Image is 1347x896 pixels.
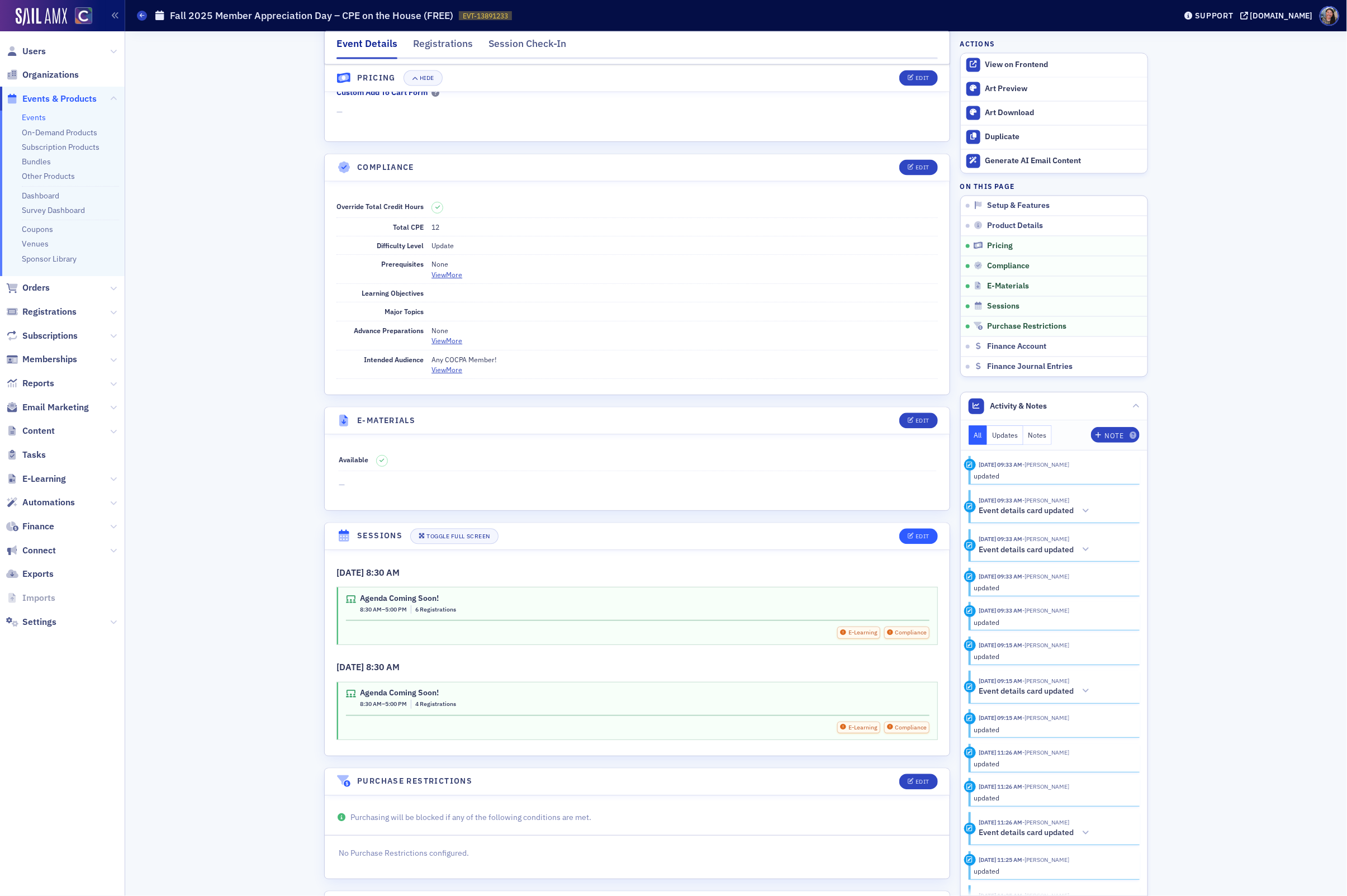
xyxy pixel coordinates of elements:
span: Users [22,45,46,58]
div: Activity [964,681,976,693]
span: 8:30 AM [366,661,400,672]
span: E-Materials [987,282,1029,292]
h5: Event details card updated [979,506,1074,516]
span: – [360,700,407,709]
a: Users [6,45,46,58]
button: Event details card updated [979,544,1093,556]
a: Content [6,425,55,437]
button: Generate AI Email Content [961,149,1147,173]
time: 7/30/2025 09:15 AM [979,641,1022,649]
span: Finance Account [987,342,1046,352]
span: Reports [22,377,54,390]
span: Aiyana Scarborough [1022,677,1069,685]
time: 5/27/2025 11:25 AM [979,856,1022,864]
time: 5:00 PM [385,700,407,708]
a: Other Products [22,171,75,181]
span: Exports [22,568,54,580]
a: Email Marketing [6,401,89,414]
button: ViewMore [431,335,462,345]
div: Activity [964,501,976,513]
div: Update [964,459,976,471]
span: Tiffany Carson [1022,748,1069,756]
span: Advance Preparations [354,326,424,335]
span: Automations [22,496,75,509]
span: 8:30 AM [366,567,400,578]
time: 7/30/2025 09:15 AM [979,677,1022,685]
span: Tiffany Carson [1022,856,1069,864]
dd: 12 [431,218,938,236]
button: ViewMore [431,364,462,374]
span: Pricing [987,241,1013,252]
time: 5:00 PM [385,605,407,613]
a: Events & Products [6,93,97,105]
span: Finance Journal Entries [987,362,1073,372]
span: Subscriptions [22,330,78,342]
a: Registrations [6,306,77,318]
a: Finance [6,520,54,533]
button: Hide [404,70,443,86]
div: Support [1195,11,1234,21]
span: Profile [1320,6,1339,26]
span: Update [431,241,454,250]
time: 9/22/2025 09:33 AM [979,572,1022,580]
a: Memberships [6,353,77,366]
span: Tiffany Carson [1022,535,1069,543]
span: Intended Audience [364,355,424,364]
button: Event details card updated [979,505,1093,517]
div: Session Check-In [488,37,566,58]
a: SailAMX [16,8,67,26]
button: Note [1091,427,1140,443]
time: 9/22/2025 09:33 AM [979,496,1022,504]
a: Subscriptions [6,330,78,342]
div: Agenda Coming Soon! [360,594,456,604]
div: updated [974,617,1132,627]
button: Edit [899,160,938,176]
span: Connect [22,544,56,557]
img: SailAMX [75,7,92,25]
h4: Purchase Restrictions [357,776,472,788]
span: [DATE] [336,661,366,672]
div: Generate AI Email Content [985,157,1142,167]
div: Update [964,854,976,866]
h4: E-Materials [357,415,415,427]
span: Product Details [987,221,1043,231]
button: Edit [899,413,938,429]
time: 9/22/2025 09:33 AM [979,606,1022,614]
span: Compliance [987,262,1030,272]
div: Art Download [985,108,1142,118]
a: View on Frontend [961,54,1147,77]
h1: Fall 2025 Member Appreciation Day – CPE on the House (FREE) [170,9,453,22]
span: Purchase Restrictions [987,322,1066,332]
div: Duplicate [985,132,1142,143]
div: updated [974,793,1132,803]
span: Content [22,425,55,437]
button: [DOMAIN_NAME] [1240,12,1317,20]
div: Agenda Coming Soon! [360,688,456,698]
span: E-Learning [22,473,66,485]
button: Edit [899,774,938,790]
a: On-Demand Products [22,127,97,138]
h4: Actions [960,39,995,49]
p: Purchasing will be blocked if any of the following conditions are met. [336,812,938,823]
span: Override Total Credit Hours [336,202,424,211]
time: 9/22/2025 09:33 AM [979,535,1022,543]
span: Sessions [987,302,1019,312]
span: Organizations [22,69,79,81]
span: Compliance [894,628,927,637]
div: Hide [420,75,434,82]
span: Activity & Notes [990,400,1047,412]
span: Learning Objectives [362,288,424,297]
a: Imports [6,592,55,604]
span: E-Learning [847,628,878,637]
a: View Homepage [67,7,92,26]
a: Events [22,112,46,122]
p: None [431,325,938,335]
div: Update [964,605,976,617]
div: updated [974,866,1132,876]
button: Toggle Full Screen [410,529,499,544]
span: Tiffany Carson [1022,606,1069,614]
a: Dashboard [22,191,59,201]
a: Tasks [6,449,46,461]
span: Orders [22,282,50,294]
button: Notes [1023,425,1052,445]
